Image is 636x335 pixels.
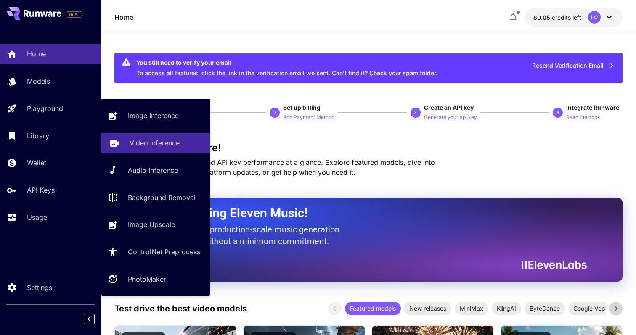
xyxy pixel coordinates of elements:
span: Integrate Runware [566,104,619,111]
a: Image Inference [101,106,210,126]
nav: breadcrumb [114,12,133,22]
p: API Keys [27,185,55,195]
a: PhotoMaker [101,269,210,290]
span: Google Veo [568,304,610,313]
span: ByteDance [525,304,565,313]
p: 3 [414,109,417,116]
span: Featured models [345,304,401,313]
h3: Welcome to Runware! [114,142,623,154]
p: Image Inference [128,111,179,121]
span: Create an API key [424,104,474,111]
div: Collapse sidebar [90,311,101,327]
button: $0.05 [525,8,623,27]
p: Generate your api key [424,113,477,121]
p: Test drive the best video models [114,302,247,315]
div: You still need to verify your email [136,58,437,67]
a: Image Upscale [101,214,210,235]
p: Home [27,49,46,59]
p: Add Payment Method [283,113,334,121]
p: PhotoMaker [128,274,166,284]
iframe: Chat Widget [594,295,636,335]
p: Models [27,76,50,86]
p: ControlNet Preprocess [128,247,200,257]
a: Background Removal [101,187,210,208]
span: Set up billing [283,104,321,111]
span: credits left [552,14,581,21]
span: $0.05 [533,14,552,21]
p: Audio Inference [128,165,178,175]
p: The only way to get production-scale music generation from Eleven Labs without a minimum commitment. [135,224,346,247]
a: Audio Inference [101,160,210,181]
p: Library [27,131,49,141]
p: 4 [556,109,559,116]
p: Usage [27,212,47,222]
p: Playground [27,103,63,113]
div: LC [588,11,601,24]
p: Video Inference [130,138,180,148]
a: Video Inference [101,133,210,153]
p: Image Upscale [128,219,175,229]
button: Resend Verification Email [527,57,619,74]
p: 2 [273,109,276,116]
h2: Now Supporting Eleven Music! [135,205,580,221]
span: Check out your usage stats and API key performance at a glance. Explore featured models, dive int... [114,158,435,177]
span: MiniMax [455,304,488,313]
p: Home [114,12,133,22]
span: New releases [404,304,451,313]
a: ControlNet Preprocess [101,242,210,262]
p: Read the docs [566,113,600,121]
div: Widget de chat [594,295,636,335]
span: Add your payment card to enable full platform functionality. [65,9,83,19]
p: Wallet [27,158,46,168]
span: KlingAI [492,304,521,313]
p: Background Removal [128,193,196,203]
p: Settings [27,282,52,293]
span: TRIAL [65,11,83,18]
div: $0.05 [533,13,581,22]
div: To access all features, click the link in the verification email we sent. Can’t find it? Check yo... [136,55,437,81]
button: Collapse sidebar [84,314,95,324]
